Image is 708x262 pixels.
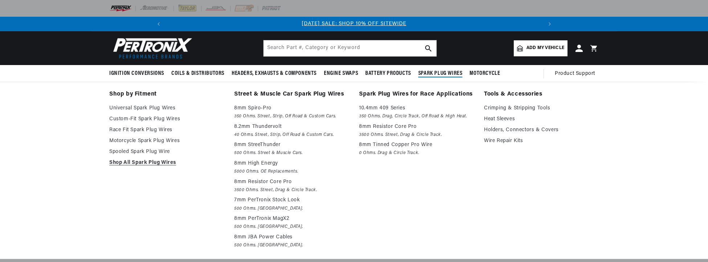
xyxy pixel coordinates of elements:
p: 7mm PerTronix Stock Look [234,196,349,205]
a: Crimping & Stripping Tools [484,104,599,113]
span: Battery Products [365,70,411,77]
summary: Spark Plug Wires [415,65,466,82]
a: Street & Muscle Car Spark Plug Wires [234,89,349,100]
a: Custom-Fit Spark Plug Wires [109,115,224,124]
a: 8mm Spiro-Pro 350 Ohms. Street, Strip, Off Road & Custom Cars. [234,104,349,120]
em: 40 Ohms. Street, Strip, Off Road & Custom Cars. [234,131,349,139]
p: 8mm JBA Power Cables [234,233,349,242]
p: 8mm PerTronix MagX2 [234,214,349,223]
span: Motorcycle [469,70,500,77]
summary: Motorcycle [466,65,504,82]
a: 8mm Resistor Core Pro 3500 Ohms. Street, Drag & Circle Track. [234,178,349,194]
em: 500 Ohms. [GEOGRAPHIC_DATA]. [234,223,349,231]
a: Heat Sleeves [484,115,599,124]
a: Add my vehicle [514,40,567,56]
em: 350 Ohms. Street, Strip, Off Road & Custom Cars. [234,113,349,120]
em: 350 Ohms. Drag, Circle Track, Off Road & High Heat. [359,113,474,120]
slideshow-component: Translation missing: en.sections.announcements.announcement_bar [91,17,617,31]
summary: Coils & Distributors [168,65,228,82]
span: Ignition Conversions [109,70,164,77]
em: 500 Ohms. Street & Muscle Cars. [234,149,349,157]
div: 1 of 3 [166,20,542,28]
em: 0 Ohms. Drag & Circle Track. [359,149,474,157]
span: Product Support [555,70,595,78]
p: 8mm Resistor Core Pro [234,178,349,186]
a: Shop by Fitment [109,89,224,100]
a: Shop All Spark Plug Wires [109,158,224,167]
a: 7mm PerTronix Stock Look 500 Ohms. [GEOGRAPHIC_DATA]. [234,196,349,212]
a: 8mm High Energy 5000 Ohms. OE Replacements. [234,159,349,176]
p: 8mm Resistor Core Pro [359,122,474,131]
em: 3500 Ohms. Street, Drag & Circle Track. [234,186,349,194]
a: Universal Spark Plug Wires [109,104,224,113]
summary: Headers, Exhausts & Components [228,65,320,82]
a: 8mm JBA Power Cables 500 Ohms. [GEOGRAPHIC_DATA]. [234,233,349,249]
a: 8mm PerTronix MagX2 500 Ohms. [GEOGRAPHIC_DATA]. [234,214,349,231]
a: Holders, Connectors & Covers [484,126,599,134]
a: Spark Plug Wires for Race Applications [359,89,474,100]
p: 8.2mm Thundervolt [234,122,349,131]
a: 8.2mm Thundervolt 40 Ohms. Street, Strip, Off Road & Custom Cars. [234,122,349,139]
em: 500 Ohms. [GEOGRAPHIC_DATA]. [234,205,349,213]
a: Motorcycle Spark Plug Wires [109,137,224,145]
a: Spooled Spark Plug Wire [109,148,224,156]
input: Search Part #, Category or Keyword [264,40,436,56]
span: Engine Swaps [324,70,358,77]
span: Spark Plug Wires [418,70,463,77]
a: 8mm Resistor Core Pro 3500 Ohms. Street, Drag & Circle Track. [359,122,474,139]
em: 500 Ohms. [GEOGRAPHIC_DATA]. [234,242,349,249]
summary: Ignition Conversions [109,65,168,82]
button: search button [420,40,436,56]
summary: Battery Products [362,65,415,82]
a: Race Fit Spark Plug Wires [109,126,224,134]
p: 10.4mm 409 Series [359,104,474,113]
span: Coils & Distributors [171,70,224,77]
p: 8mm Spiro-Pro [234,104,349,113]
a: Wire Repair Kits [484,137,599,145]
span: Headers, Exhausts & Components [232,70,317,77]
span: Add my vehicle [526,45,564,52]
a: 8mm StreeThunder 500 Ohms. Street & Muscle Cars. [234,141,349,157]
summary: Engine Swaps [320,65,362,82]
a: [DATE] SALE: SHOP 10% OFF SITEWIDE [302,21,406,27]
em: 3500 Ohms. Street, Drag & Circle Track. [359,131,474,139]
em: 5000 Ohms. OE Replacements. [234,168,349,176]
a: 8mm Tinned Copper Pro Wire 0 Ohms. Drag & Circle Track. [359,141,474,157]
img: Pertronix [109,36,193,61]
a: Tools & Accessories [484,89,599,100]
summary: Product Support [555,65,599,82]
button: Translation missing: en.sections.announcements.previous_announcement [151,17,166,31]
a: 10.4mm 409 Series 350 Ohms. Drag, Circle Track, Off Road & High Heat. [359,104,474,120]
p: 8mm Tinned Copper Pro Wire [359,141,474,149]
button: Translation missing: en.sections.announcements.next_announcement [542,17,557,31]
div: Announcement [166,20,542,28]
p: 8mm StreeThunder [234,141,349,149]
p: 8mm High Energy [234,159,349,168]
